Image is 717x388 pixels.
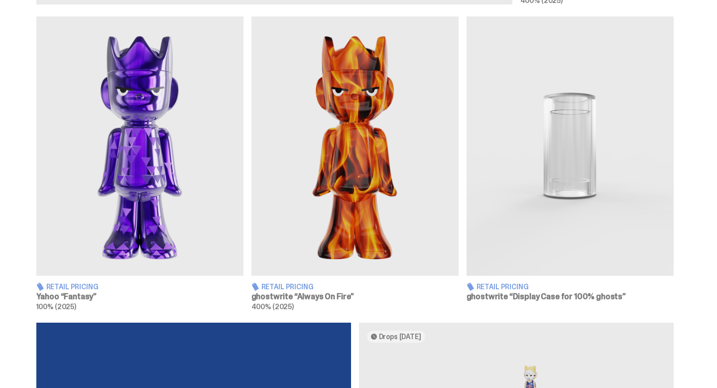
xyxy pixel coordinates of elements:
[36,293,243,301] h3: Yahoo “Fantasy”
[467,293,674,301] h3: ghostwrite “Display Case for 100% ghosts”
[467,16,674,276] img: Display Case for 100% ghosts
[251,293,459,301] h3: ghostwrite “Always On Fire”
[251,16,459,310] a: Always On Fire Retail Pricing
[46,283,99,290] span: Retail Pricing
[36,16,243,310] a: Fantasy Retail Pricing
[251,16,459,276] img: Always On Fire
[379,333,421,341] span: Drops [DATE]
[251,302,294,311] span: 400% (2025)
[36,16,243,276] img: Fantasy
[477,283,529,290] span: Retail Pricing
[467,16,674,310] a: Display Case for 100% ghosts Retail Pricing
[36,302,76,311] span: 100% (2025)
[261,283,314,290] span: Retail Pricing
